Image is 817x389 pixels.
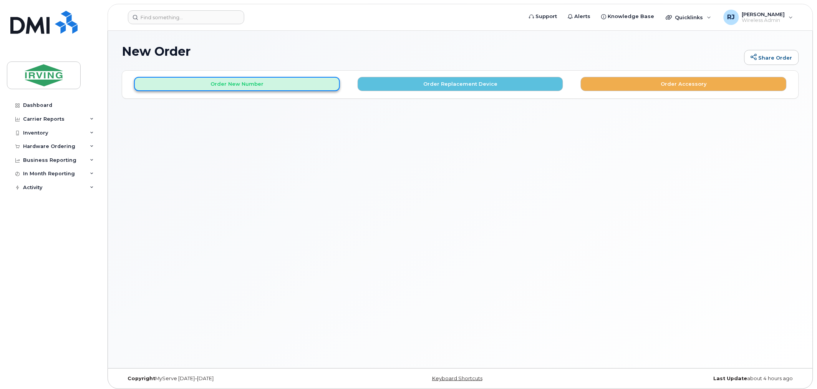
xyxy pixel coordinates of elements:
[358,77,563,91] button: Order Replacement Device
[573,376,799,382] div: about 4 hours ago
[744,50,799,65] a: Share Order
[581,77,787,91] button: Order Accessory
[122,45,741,58] h1: New Order
[714,376,747,381] strong: Last Update
[432,376,482,381] a: Keyboard Shortcuts
[128,376,155,381] strong: Copyright
[122,376,348,382] div: MyServe [DATE]–[DATE]
[134,77,340,91] button: Order New Number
